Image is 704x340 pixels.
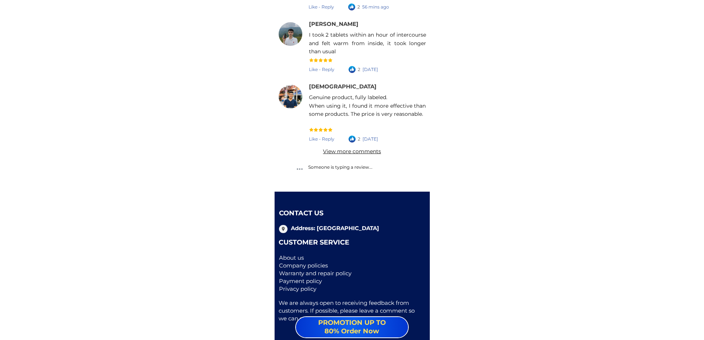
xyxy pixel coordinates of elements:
[309,102,426,117] font: When using it, I found it more effective than some products. The price is very reasonable.
[309,67,334,72] font: Like - Reply
[279,254,304,261] font: About us
[358,67,360,72] font: 2
[309,20,358,27] font: [PERSON_NAME]
[362,4,423,10] div: 56 mins ago
[291,225,379,232] font: Address: [GEOGRAPHIC_DATA]
[279,285,316,292] font: Privacy policy
[358,136,360,142] font: 2
[309,136,334,142] font: Like - Reply
[308,164,373,170] font: Someone is typing a review...
[279,209,323,217] font: contact us
[279,262,328,269] font: Company policies
[309,31,426,55] font: I took 2 tablets within an hour of intercourse and felt warm from inside, it took longer than usual
[279,270,351,277] font: Warranty and repair policy
[363,67,423,72] div: [DATE]
[318,319,386,327] font: PROMOTION UP TO
[279,238,349,246] font: Customer Service
[324,327,379,335] font: 80% Order Now
[279,299,415,322] font: We are always open to receiving feedback from customers. If possible, please leave a comment so w...
[309,83,424,90] div: [DEMOGRAPHIC_DATA]
[279,277,322,285] font: Payment policy
[309,4,334,10] font: Like - Reply
[316,147,388,155] div: View more comments
[357,4,375,10] div: 2
[309,94,387,101] font: Genuine product, fully labeled.
[363,136,378,142] font: [DATE]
